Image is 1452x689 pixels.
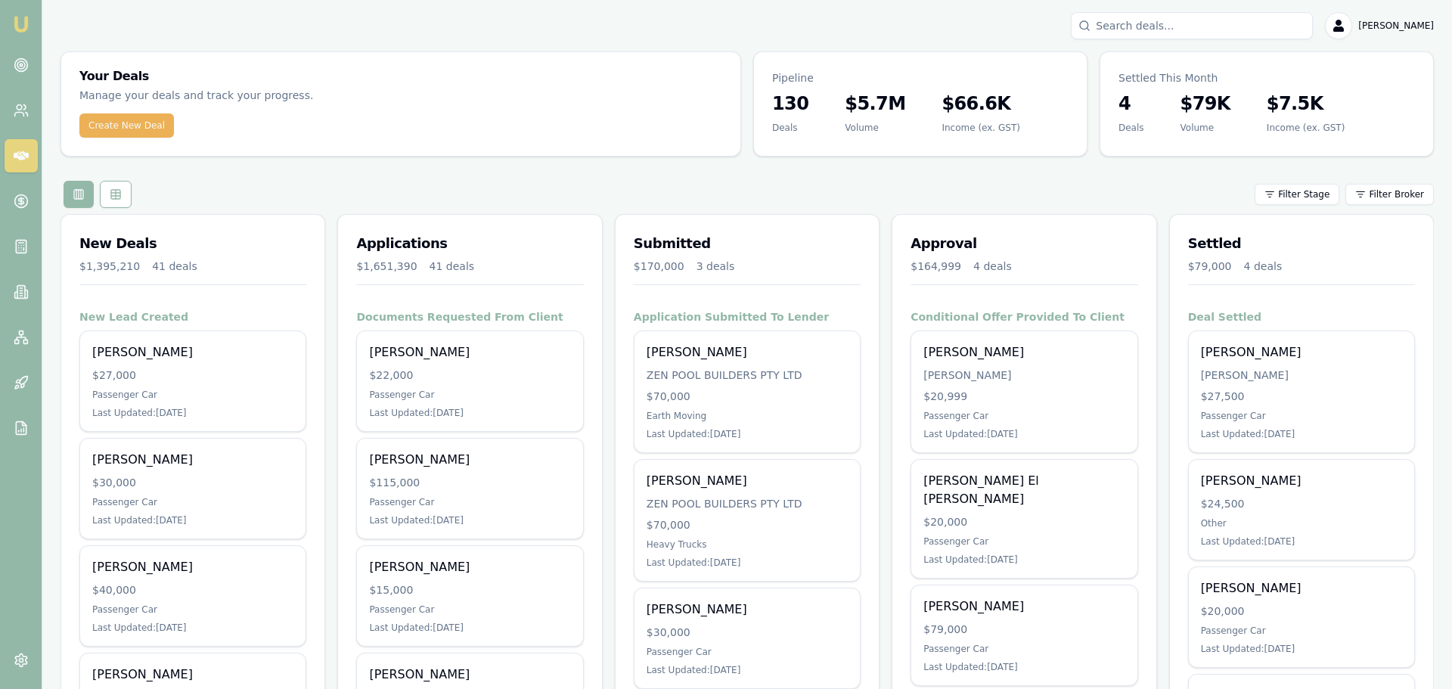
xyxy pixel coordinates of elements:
[1181,92,1230,116] h3: $79K
[369,389,570,401] div: Passenger Car
[1278,188,1329,200] span: Filter Stage
[1201,625,1402,637] div: Passenger Car
[1369,188,1424,200] span: Filter Broker
[1071,12,1313,39] input: Search deals
[634,233,861,254] h3: Submitted
[79,113,174,138] a: Create New Deal
[923,368,1125,383] div: [PERSON_NAME]
[92,368,293,383] div: $27,000
[923,343,1125,362] div: [PERSON_NAME]
[92,343,293,362] div: [PERSON_NAME]
[923,597,1125,616] div: [PERSON_NAME]
[1201,643,1402,655] div: Last Updated: [DATE]
[647,410,848,422] div: Earth Moving
[647,646,848,658] div: Passenger Car
[911,309,1137,324] h4: Conditional Offer Provided To Client
[79,259,140,274] div: $1,395,210
[1188,259,1232,274] div: $79,000
[369,582,570,597] div: $15,000
[647,496,848,511] div: ZEN POOL BUILDERS PTY LTD
[79,309,306,324] h4: New Lead Created
[92,558,293,576] div: [PERSON_NAME]
[1358,20,1434,32] span: [PERSON_NAME]
[772,92,808,116] h3: 130
[92,389,293,401] div: Passenger Car
[369,666,570,684] div: [PERSON_NAME]
[92,496,293,508] div: Passenger Car
[923,661,1125,673] div: Last Updated: [DATE]
[923,389,1125,404] div: $20,999
[92,475,293,490] div: $30,000
[1345,184,1434,205] button: Filter Broker
[369,622,570,634] div: Last Updated: [DATE]
[1188,309,1415,324] h4: Deal Settled
[772,122,808,134] div: Deals
[92,407,293,419] div: Last Updated: [DATE]
[430,259,475,274] div: 41 deals
[1201,472,1402,490] div: [PERSON_NAME]
[92,604,293,616] div: Passenger Car
[369,514,570,526] div: Last Updated: [DATE]
[1201,389,1402,404] div: $27,500
[647,557,848,569] div: Last Updated: [DATE]
[923,622,1125,637] div: $79,000
[973,259,1012,274] div: 4 deals
[1201,517,1402,529] div: Other
[1118,70,1415,85] p: Settled This Month
[647,517,848,532] div: $70,000
[923,472,1125,508] div: [PERSON_NAME] El [PERSON_NAME]
[697,259,735,274] div: 3 deals
[369,343,570,362] div: [PERSON_NAME]
[942,92,1019,116] h3: $66.6K
[1201,535,1402,548] div: Last Updated: [DATE]
[634,259,684,274] div: $170,000
[369,475,570,490] div: $115,000
[152,259,197,274] div: 41 deals
[647,625,848,640] div: $30,000
[1201,496,1402,511] div: $24,500
[369,407,570,419] div: Last Updated: [DATE]
[647,343,848,362] div: [PERSON_NAME]
[369,368,570,383] div: $22,000
[92,514,293,526] div: Last Updated: [DATE]
[1201,368,1402,383] div: [PERSON_NAME]
[923,535,1125,548] div: Passenger Car
[369,496,570,508] div: Passenger Car
[923,554,1125,566] div: Last Updated: [DATE]
[1244,259,1283,274] div: 4 deals
[845,122,905,134] div: Volume
[356,233,583,254] h3: Applications
[79,87,467,104] p: Manage your deals and track your progress.
[369,451,570,469] div: [PERSON_NAME]
[923,643,1125,655] div: Passenger Car
[923,514,1125,529] div: $20,000
[1201,343,1402,362] div: [PERSON_NAME]
[911,259,961,274] div: $164,999
[647,664,848,676] div: Last Updated: [DATE]
[647,472,848,490] div: [PERSON_NAME]
[1118,122,1144,134] div: Deals
[1255,184,1339,205] button: Filter Stage
[647,368,848,383] div: ZEN POOL BUILDERS PTY LTD
[647,538,848,551] div: Heavy Trucks
[647,428,848,440] div: Last Updated: [DATE]
[92,622,293,634] div: Last Updated: [DATE]
[1201,604,1402,619] div: $20,000
[92,666,293,684] div: [PERSON_NAME]
[356,309,583,324] h4: Documents Requested From Client
[1201,410,1402,422] div: Passenger Car
[911,233,1137,254] h3: Approval
[634,309,861,324] h4: Application Submitted To Lender
[923,410,1125,422] div: Passenger Car
[12,15,30,33] img: emu-icon-u.png
[647,389,848,404] div: $70,000
[923,428,1125,440] div: Last Updated: [DATE]
[1188,233,1415,254] h3: Settled
[369,558,570,576] div: [PERSON_NAME]
[1267,122,1345,134] div: Income (ex. GST)
[356,259,417,274] div: $1,651,390
[942,122,1019,134] div: Income (ex. GST)
[1201,579,1402,597] div: [PERSON_NAME]
[92,582,293,597] div: $40,000
[1267,92,1345,116] h3: $7.5K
